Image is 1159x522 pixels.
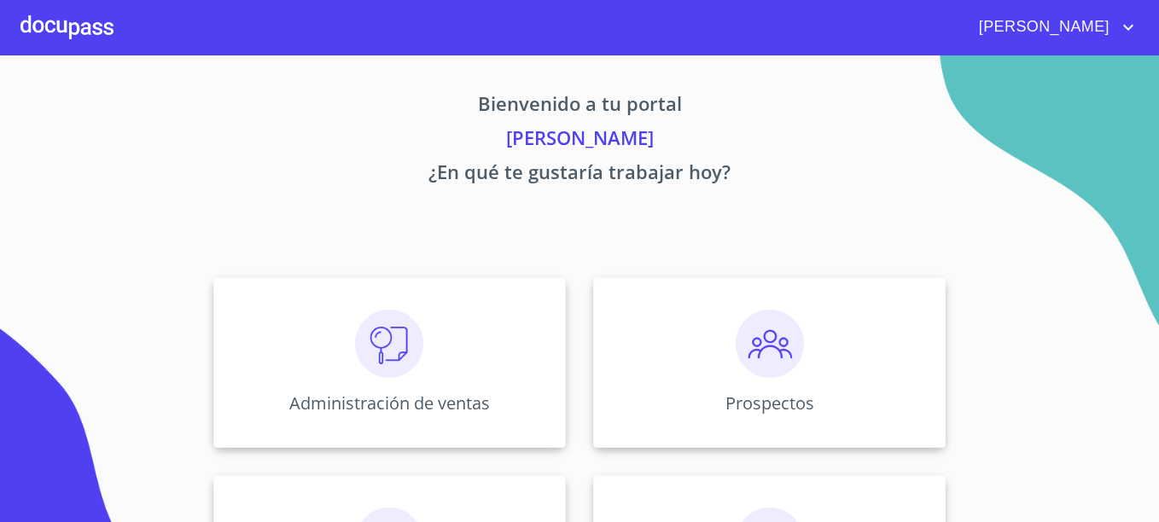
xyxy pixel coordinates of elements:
[355,310,423,378] img: consulta.png
[966,14,1139,41] button: account of current user
[736,310,804,378] img: prospectos.png
[289,391,490,415] p: Administración de ventas
[54,124,1105,158] p: [PERSON_NAME]
[54,90,1105,124] p: Bienvenido a tu portal
[966,14,1118,41] span: [PERSON_NAME]
[54,158,1105,192] p: ¿En qué te gustaría trabajar hoy?
[725,391,814,415] p: Prospectos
